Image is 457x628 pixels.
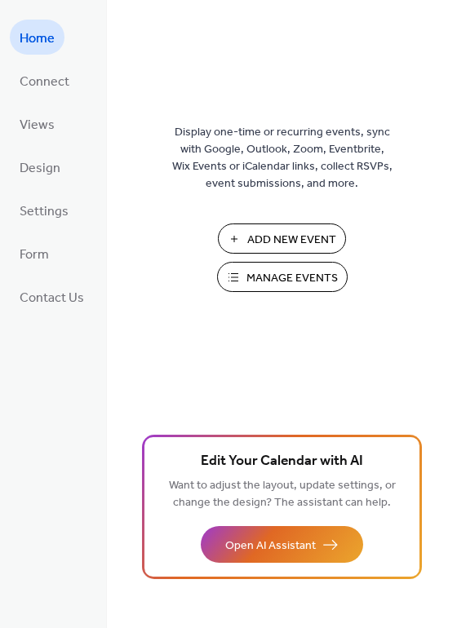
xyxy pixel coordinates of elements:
a: Form [10,236,59,271]
button: Add New Event [218,223,346,254]
a: Connect [10,63,79,98]
span: Open AI Assistant [225,537,316,555]
span: Connect [20,69,69,95]
a: Views [10,106,64,141]
a: Home [10,20,64,55]
span: Design [20,156,60,181]
span: Manage Events [246,270,338,287]
a: Design [10,149,70,184]
span: Display one-time or recurring events, sync with Google, Outlook, Zoom, Eventbrite, Wix Events or ... [172,124,393,192]
span: Add New Event [247,232,336,249]
span: Form [20,242,49,268]
span: Edit Your Calendar with AI [201,450,363,473]
a: Contact Us [10,279,94,314]
span: Home [20,26,55,51]
button: Open AI Assistant [201,526,363,563]
span: Contact Us [20,285,84,311]
span: Settings [20,199,69,224]
button: Manage Events [217,262,348,292]
span: Want to adjust the layout, update settings, or change the design? The assistant can help. [169,475,396,514]
span: Views [20,113,55,138]
a: Settings [10,192,78,228]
